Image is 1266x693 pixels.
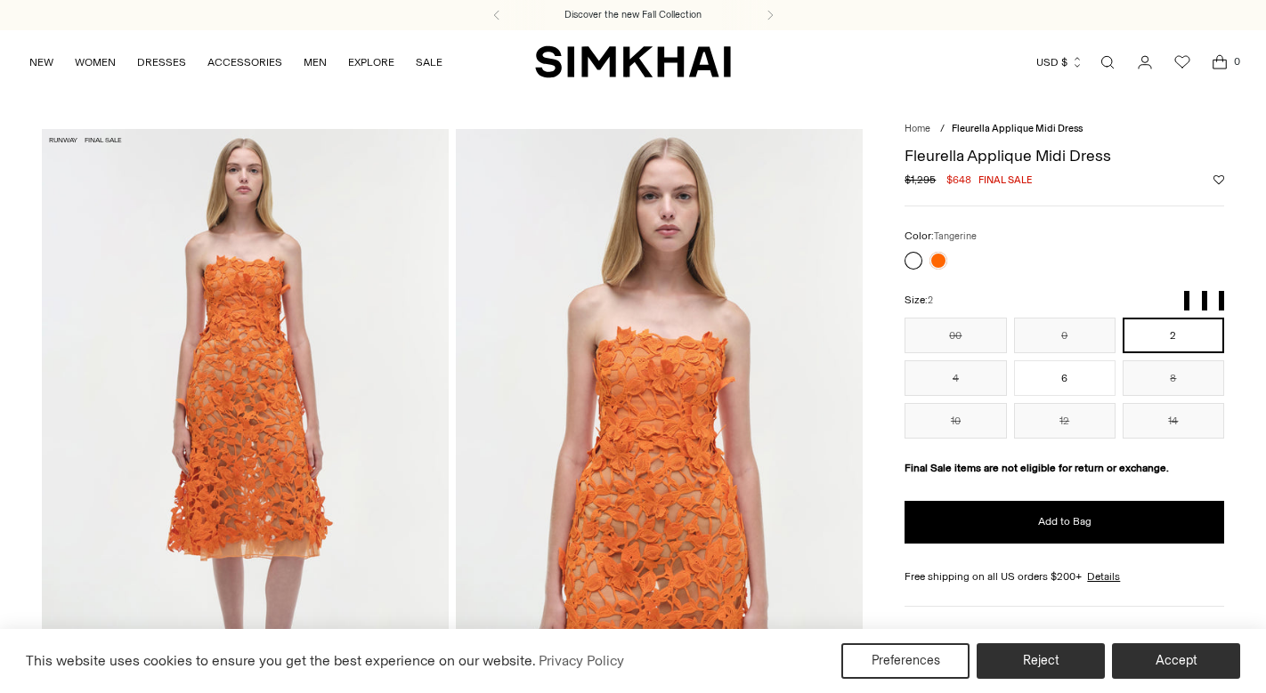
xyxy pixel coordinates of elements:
[29,43,53,82] a: NEW
[905,122,1224,137] nav: breadcrumbs
[207,43,282,82] a: ACCESSORIES
[905,318,1006,353] button: 00
[905,462,1169,474] strong: Final Sale items are not eligible for return or exchange.
[905,123,930,134] a: Home
[905,292,933,309] label: Size:
[1014,403,1116,439] button: 12
[1112,643,1240,679] button: Accept
[1123,360,1224,396] button: 8
[1127,44,1163,80] a: Go to the account page
[841,643,970,679] button: Preferences
[1229,53,1245,69] span: 0
[1213,174,1224,185] button: Add to Wishlist
[1123,403,1224,439] button: 14
[905,360,1006,396] button: 4
[304,43,327,82] a: MEN
[940,122,945,137] div: /
[348,43,394,82] a: EXPLORE
[1036,43,1083,82] button: USD $
[1038,514,1092,529] span: Add to Bag
[905,403,1006,439] button: 10
[75,43,116,82] a: WOMEN
[934,230,977,242] span: Tangerine
[26,652,536,669] span: This website uses cookies to ensure you get the best experience on our website.
[137,43,186,82] a: DRESSES
[416,43,442,82] a: SALE
[1123,318,1224,353] button: 2
[1090,44,1125,80] a: Open search modal
[1165,44,1200,80] a: Wishlist
[905,172,936,188] s: $1,295
[1202,44,1238,80] a: Open cart modal
[905,568,1224,584] div: Free shipping on all US orders $200+
[536,648,627,674] a: Privacy Policy (opens in a new tab)
[1014,360,1116,396] button: 6
[1087,568,1120,584] a: Details
[1014,318,1116,353] button: 0
[977,643,1105,679] button: Reject
[564,8,702,22] a: Discover the new Fall Collection
[952,123,1083,134] span: Fleurella Applique Midi Dress
[905,228,977,245] label: Color:
[905,148,1224,164] h1: Fleurella Applique Midi Dress
[928,294,933,306] span: 2
[905,501,1224,544] button: Add to Bag
[946,172,971,188] span: $648
[535,44,731,79] a: SIMKHAI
